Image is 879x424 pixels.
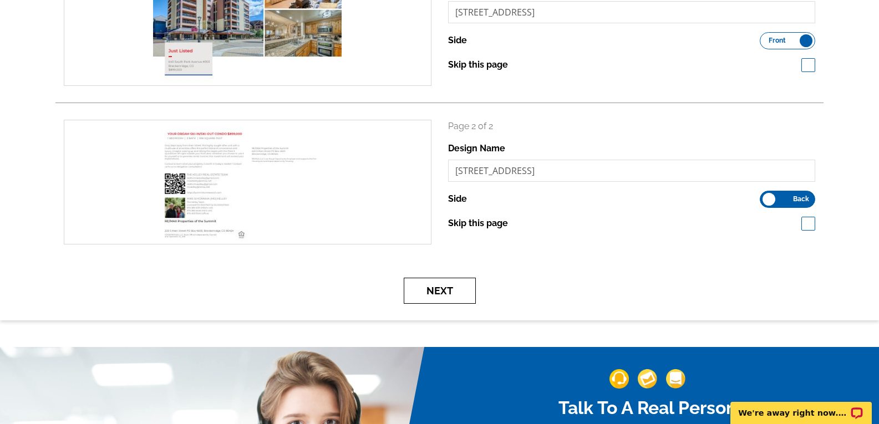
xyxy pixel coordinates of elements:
[495,397,800,418] h2: Talk To A Real Person
[769,38,786,43] span: Front
[448,1,816,23] input: File Name
[404,278,476,304] button: Next
[448,142,505,155] label: Design Name
[638,369,657,389] img: support-img-2.png
[448,217,508,230] label: Skip this page
[448,34,467,47] label: Side
[609,369,629,389] img: support-img-1.png
[793,196,809,202] span: Back
[448,160,816,182] input: File Name
[723,389,879,424] iframe: LiveChat chat widget
[448,192,467,206] label: Side
[448,120,816,133] p: Page 2 of 2
[448,58,508,71] label: Skip this page
[666,369,685,389] img: support-img-3_1.png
